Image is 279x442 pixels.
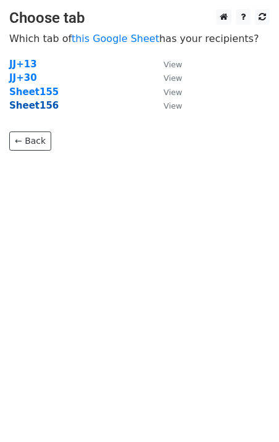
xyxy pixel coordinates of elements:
a: View [151,59,182,70]
a: JJ+13 [9,59,37,70]
small: View [164,60,182,69]
small: View [164,101,182,111]
p: Which tab of has your recipients? [9,32,270,45]
iframe: Chat Widget [217,383,279,442]
a: View [151,100,182,111]
a: JJ+30 [9,72,37,83]
a: this Google Sheet [72,33,159,44]
a: View [151,86,182,98]
small: View [164,88,182,97]
a: ← Back [9,131,51,151]
a: View [151,72,182,83]
a: Sheet156 [9,100,59,111]
small: View [164,73,182,83]
a: Sheet155 [9,86,59,98]
h3: Choose tab [9,9,270,27]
